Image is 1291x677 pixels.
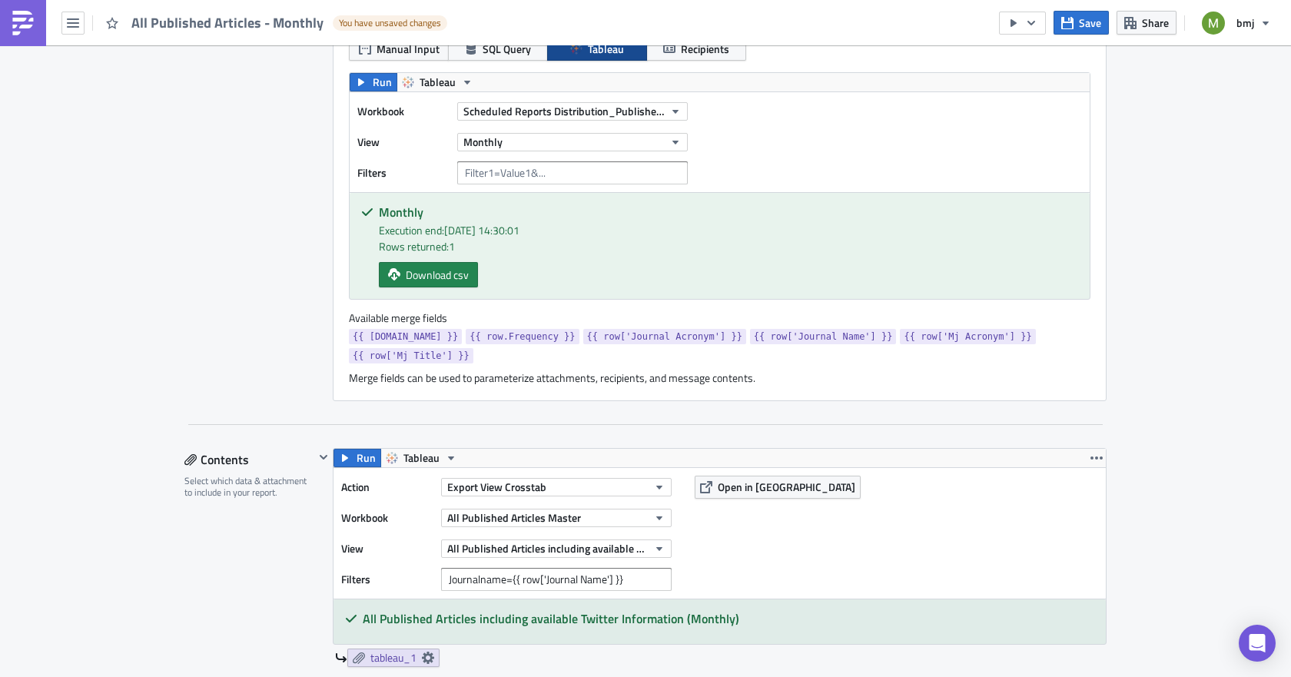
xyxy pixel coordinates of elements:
[379,238,1078,254] div: Rows returned: 1
[754,329,893,344] span: {{ row['Journal Name'] }}
[397,73,479,91] button: Tableau
[353,329,458,344] span: {{ [DOMAIN_NAME] }}
[349,348,473,363] a: {{ row['Mj Title'] }}
[681,41,729,57] span: Recipients
[363,612,1094,625] h5: All Published Articles including available Twitter Information (Monthly)
[750,329,897,344] a: {{ row['Journal Name'] }}
[314,448,333,466] button: Hide content
[470,329,575,344] span: {{ row.Frequency }}
[457,161,688,184] input: Filter1=Value1&...
[357,161,450,184] label: Filters
[441,509,672,527] button: All Published Articles Master
[349,329,462,344] a: {{ [DOMAIN_NAME] }}
[1117,11,1177,35] button: Share
[379,222,1078,238] div: Execution end: [DATE] 14:30:01
[377,41,440,57] span: Manual Input
[406,267,469,283] span: Download csv
[466,329,579,344] a: {{ row.Frequency }}
[441,478,672,496] button: Export View Crosstab
[547,37,647,61] button: Tableau
[341,476,433,499] label: Action
[904,329,1031,344] span: {{ row['Mj Acronym'] }}
[1200,10,1226,36] img: Avatar
[353,348,470,363] span: {{ row['Mj Title'] }}
[349,371,1090,385] div: Merge fields can be used to parameterize attachments, recipients, and message contents.
[131,14,325,32] span: All Published Articles - Monthly
[420,73,456,91] span: Tableau
[349,37,449,61] button: Manual Input
[463,103,664,119] span: Scheduled Reports Distribution_Published Articles Mailing
[350,73,397,91] button: Run
[6,6,734,200] body: Rich Text Area. Press ALT-0 for help.
[341,537,433,560] label: View
[1193,6,1279,40] button: bmj
[341,568,433,591] label: Filters
[357,131,450,154] label: View
[334,449,381,467] button: Run
[380,449,463,467] button: Tableau
[373,73,392,91] span: Run
[347,649,440,667] a: tableau_1
[1236,15,1254,31] span: bmj
[379,262,478,287] a: Download csv
[184,448,314,471] div: Contents
[6,86,734,98] p: Note that if the report is blank no articles were published in the previous month.
[379,206,1078,218] h5: Monthly
[695,476,861,499] button: Open in [GEOGRAPHIC_DATA]
[11,11,35,35] img: PushMetrics
[463,134,503,150] span: Monthly
[447,540,648,556] span: All Published Articles including available Twitter Information (Monthly)
[718,479,855,495] span: Open in [GEOGRAPHIC_DATA]
[341,506,433,529] label: Workbook
[1239,625,1276,662] div: Open Intercom Messenger
[184,475,314,499] div: Select which data & attachment to include in your report.
[357,449,376,467] span: Run
[587,329,742,344] span: {{ row['Journal Acronym'] }}
[588,41,624,57] span: Tableau
[349,311,464,325] label: Available merge fields
[583,329,746,344] a: {{ row['Journal Acronym'] }}
[339,17,441,29] span: You have unsaved changes
[6,120,734,132] p: For any queries about the report, please reply to [PERSON_NAME] ([PERSON_NAME][EMAIL_ADDRESS][DOM...
[646,37,746,61] button: Recipients
[441,568,672,591] input: Filter1=Value1&...
[1079,15,1101,31] span: Save
[6,6,734,18] p: Hello,
[1054,11,1109,35] button: Save
[441,539,672,558] button: All Published Articles including available Twitter Information (Monthly)
[447,479,546,495] span: Export View Crosstab
[457,133,688,151] button: Monthly
[370,651,417,665] span: tableau_1
[357,100,450,123] label: Workbook
[900,329,1035,344] a: {{ row['Mj Acronym'] }}
[1142,15,1169,31] span: Share
[403,449,440,467] span: Tableau
[483,41,531,57] span: SQL Query
[447,509,581,526] span: All Published Articles Master
[6,40,734,65] p: Please find attached the {{ row.Frequency }} Published Article report showing all articles publis...
[448,37,548,61] button: SQL Query
[457,102,688,121] button: Scheduled Reports Distribution_Published Articles Mailing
